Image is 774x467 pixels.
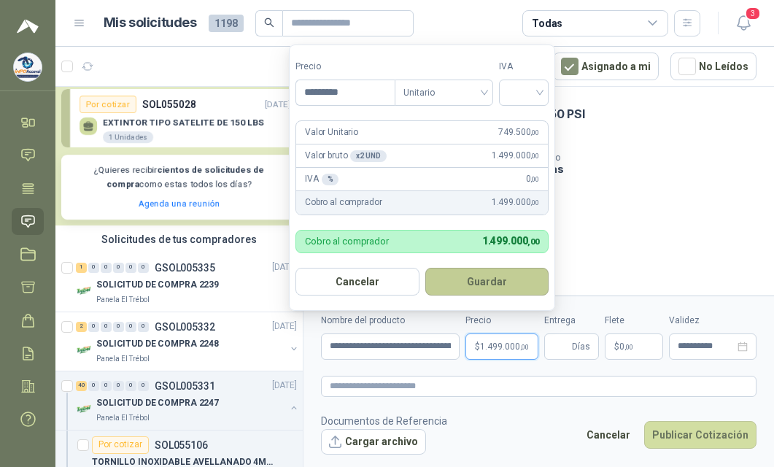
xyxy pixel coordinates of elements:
[88,263,99,273] div: 0
[101,381,112,391] div: 0
[125,322,136,332] div: 0
[76,263,87,273] div: 1
[492,196,539,209] span: 1.499.000
[295,268,419,296] button: Cancelar
[88,381,99,391] div: 0
[492,149,539,163] span: 1.499.000
[530,128,539,136] span: ,00
[624,343,633,351] span: ,00
[272,320,297,333] p: [DATE]
[530,152,539,160] span: ,00
[76,381,87,391] div: 40
[265,98,290,112] p: [DATE]
[614,342,619,351] span: $
[101,322,112,332] div: 0
[350,150,386,162] div: x 2 UND
[76,341,93,359] img: Company Logo
[425,268,549,296] button: Guardar
[305,126,358,139] p: Valor Unitario
[745,7,761,20] span: 3
[305,236,389,246] p: Cobro al comprador
[321,107,585,122] p: VALVULA FLANCH PASO DIRECTO 3" X 150 PSI
[272,379,297,393] p: [DATE]
[14,53,42,81] img: Company Logo
[138,381,149,391] div: 0
[619,342,633,351] span: 0
[113,322,124,332] div: 0
[96,412,150,424] p: Panela El Trébol
[155,440,208,450] p: SOL055106
[76,259,300,306] a: 1 0 0 0 0 0 GSOL005335[DATE] Company LogoSOLICITUD DE COMPRA 2239Panela El Trébol
[499,60,549,74] label: IVA
[482,235,539,247] span: 1.499.000
[532,15,562,31] div: Todas
[272,260,297,274] p: [DATE]
[96,294,150,306] p: Panela El Trébol
[96,337,219,351] p: SOLICITUD DE COMPRA 2248
[644,421,756,449] button: Publicar Cotización
[125,263,136,273] div: 0
[80,96,136,113] div: Por cotizar
[96,278,219,292] p: SOLICITUD DE COMPRA 2239
[76,318,300,365] a: 2 0 0 0 0 0 GSOL005332[DATE] Company LogoSOLICITUD DE COMPRA 2248Panela El Trébol
[103,131,153,143] div: 1 Unidades
[465,333,538,360] p: $1.499.000,00
[321,413,447,429] p: Documentos de Referencia
[530,198,539,207] span: ,00
[605,314,663,328] label: Flete
[544,314,599,328] label: Entrega
[61,89,297,147] a: Por cotizarSOL055028[DATE] EXTINTOR TIPO SATELITE DE 150 LBS1 Unidades
[76,377,300,424] a: 40 0 0 0 0 0 GSOL005331[DATE] Company LogoSOLICITUD DE COMPRA 2247Panela El Trébol
[670,53,756,80] button: No Leídos
[76,322,87,332] div: 2
[465,314,538,328] label: Precio
[17,18,39,35] img: Logo peakr
[96,353,150,365] p: Panela El Trébol
[485,153,768,163] p: Condición de pago
[104,12,197,34] h1: Mis solicitudes
[305,196,382,209] p: Cobro al comprador
[55,225,303,253] div: Solicitudes de tus compradores
[88,322,99,332] div: 0
[403,82,484,104] span: Unitario
[498,126,539,139] span: 749.500
[138,322,149,332] div: 0
[155,263,215,273] p: GSOL005335
[730,10,756,36] button: 3
[264,18,274,28] span: search
[92,436,149,454] div: Por cotizar
[76,401,93,418] img: Company Logo
[96,396,219,410] p: SOLICITUD DE COMPRA 2247
[321,314,460,328] label: Nombre del producto
[76,282,93,300] img: Company Logo
[305,172,338,186] p: IVA
[526,172,539,186] span: 0
[485,163,768,175] p: Crédito 30 días
[669,314,756,328] label: Validez
[572,334,590,359] span: Días
[305,149,387,163] p: Valor bruto
[520,343,529,351] span: ,00
[155,322,215,332] p: GSOL005332
[295,60,395,74] label: Precio
[138,263,149,273] div: 0
[578,421,638,449] button: Cancelar
[553,53,659,80] button: Asignado a mi
[530,175,539,183] span: ,00
[113,263,124,273] div: 0
[101,263,112,273] div: 0
[321,429,426,455] button: Cargar archivo
[125,381,136,391] div: 0
[113,381,124,391] div: 0
[480,342,529,351] span: 1.499.000
[322,174,339,185] div: %
[142,96,196,112] p: SOL055028
[209,15,244,32] span: 1198
[103,117,264,128] p: EXTINTOR TIPO SATELITE DE 150 LBS
[605,333,663,360] p: $ 0,00
[107,165,265,189] b: cientos de solicitudes de compra
[70,163,288,191] p: ¿Quieres recibir como estas todos los días?
[139,198,220,209] a: Agenda una reunión
[155,381,215,391] p: GSOL005331
[527,237,539,247] span: ,00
